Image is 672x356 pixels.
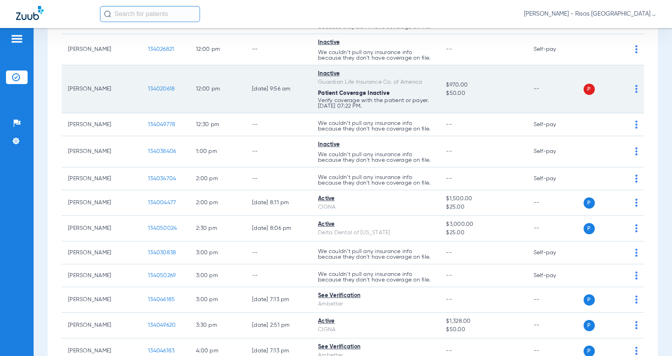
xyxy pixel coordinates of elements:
span: $25.00 [446,229,520,237]
p: We couldn’t pull any insurance info because they don’t have coverage on file. [318,249,433,260]
td: -- [246,264,312,287]
span: Patient Coverage Inactive [318,91,390,96]
span: -- [446,149,452,154]
td: [DATE] 2:51 PM [246,313,312,338]
span: [PERSON_NAME] - Risas [GEOGRAPHIC_DATA] General [524,10,656,18]
span: 134050269 [148,273,176,278]
span: 134046183 [148,348,174,354]
td: [PERSON_NAME] [62,113,142,136]
td: Self-pay [527,264,581,287]
td: [PERSON_NAME] [62,167,142,190]
div: Delta Dental of [US_STATE] [318,229,433,237]
td: 1:00 PM [190,136,246,167]
td: 2:30 PM [190,216,246,241]
img: group-dot-blue.svg [635,85,638,93]
span: $3,000.00 [446,220,520,229]
span: -- [446,176,452,181]
img: Search Icon [104,10,111,18]
span: 134050024 [148,225,177,231]
td: -- [527,313,581,338]
td: Self-pay [527,34,581,65]
img: group-dot-blue.svg [635,296,638,304]
p: Verify coverage with the patient or payer. [DATE] 07:22 PM. [318,98,433,109]
span: P [584,197,595,209]
img: group-dot-blue.svg [635,147,638,155]
td: -- [246,136,312,167]
td: -- [246,241,312,264]
span: $1,328.00 [446,317,520,326]
td: [PERSON_NAME] [62,216,142,241]
td: [PERSON_NAME] [62,190,142,216]
div: Inactive [318,70,433,78]
img: group-dot-blue.svg [635,224,638,232]
span: -- [446,250,452,255]
td: [DATE] 9:56 AM [246,65,312,113]
td: 12:00 PM [190,34,246,65]
span: $25.00 [446,203,520,211]
img: group-dot-blue.svg [635,121,638,129]
td: -- [527,65,581,113]
div: Inactive [318,38,433,47]
span: P [584,320,595,331]
img: group-dot-blue.svg [635,175,638,183]
p: We couldn’t pull any insurance info because they don’t have coverage on file. [318,121,433,132]
td: -- [246,167,312,190]
td: [PERSON_NAME] [62,241,142,264]
td: Self-pay [527,241,581,264]
span: -- [446,273,452,278]
p: We couldn’t pull any insurance info because they don’t have coverage on file. [318,50,433,61]
img: Zuub Logo [16,6,44,20]
div: CIGNA [318,203,433,211]
span: -- [446,46,452,52]
span: 134046185 [148,297,175,302]
span: $1,500.00 [446,195,520,203]
td: -- [527,287,581,313]
input: Search for patients [100,6,200,22]
img: group-dot-blue.svg [635,199,638,207]
td: -- [527,190,581,216]
div: Active [318,195,433,203]
td: 3:00 PM [190,241,246,264]
img: hamburger-icon [10,34,23,44]
span: 134038406 [148,149,176,154]
div: Active [318,220,433,229]
td: 2:00 PM [190,167,246,190]
td: [DATE] 8:11 PM [246,190,312,216]
span: 134034704 [148,176,176,181]
div: Guardian Life Insurance Co. of America [318,78,433,86]
img: group-dot-blue.svg [635,249,638,257]
div: Active [318,317,433,326]
span: $50.00 [446,326,520,334]
span: 134030838 [148,250,176,255]
td: 3:00 PM [190,264,246,287]
span: $970.00 [446,81,520,89]
td: [PERSON_NAME] [62,34,142,65]
span: 134004477 [148,200,176,205]
div: See Verification [318,343,433,351]
span: 134020618 [148,86,175,92]
td: -- [246,34,312,65]
p: We couldn’t pull any insurance info because they don’t have coverage on file. [318,152,433,163]
div: CIGNA [318,326,433,334]
p: We couldn’t pull any insurance info because they don’t have coverage on file. [318,272,433,283]
td: [DATE] 7:13 PM [246,287,312,313]
td: Self-pay [527,113,581,136]
td: Self-pay [527,136,581,167]
span: P [584,223,595,234]
td: [PERSON_NAME] [62,65,142,113]
td: 3:30 PM [190,313,246,338]
td: 2:00 PM [190,190,246,216]
td: [PERSON_NAME] [62,313,142,338]
td: 12:00 PM [190,65,246,113]
iframe: Chat Widget [632,318,672,356]
span: 134026821 [148,46,174,52]
img: group-dot-blue.svg [635,45,638,53]
td: [PERSON_NAME] [62,264,142,287]
div: Inactive [318,141,433,149]
span: 134049778 [148,122,175,127]
span: 134049620 [148,322,176,328]
span: P [584,294,595,306]
td: [PERSON_NAME] [62,136,142,167]
td: 12:30 PM [190,113,246,136]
